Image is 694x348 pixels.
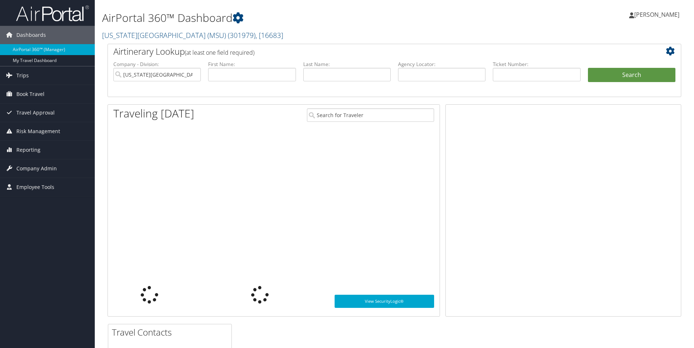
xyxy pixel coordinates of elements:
[112,326,231,339] h2: Travel Contacts
[16,26,46,44] span: Dashboards
[102,10,492,26] h1: AirPortal 360™ Dashboard
[256,30,283,40] span: , [ 16683 ]
[208,61,296,68] label: First Name:
[102,30,283,40] a: [US_STATE][GEOGRAPHIC_DATA] (MSU)
[634,11,679,19] span: [PERSON_NAME]
[629,4,687,26] a: [PERSON_NAME]
[16,178,54,196] span: Employee Tools
[16,66,29,85] span: Trips
[588,68,675,82] button: Search
[16,141,40,159] span: Reporting
[113,106,194,121] h1: Traveling [DATE]
[16,104,55,122] span: Travel Approval
[16,122,60,140] span: Risk Management
[185,49,254,57] span: (at least one field required)
[113,61,201,68] label: Company - Division:
[493,61,580,68] label: Ticket Number:
[16,159,57,178] span: Company Admin
[307,108,434,122] input: Search for Traveler
[335,295,434,308] a: View SecurityLogic®
[228,30,256,40] span: ( 301979 )
[16,5,89,22] img: airportal-logo.png
[303,61,391,68] label: Last Name:
[398,61,486,68] label: Agency Locator:
[16,85,44,103] span: Book Travel
[113,45,628,58] h2: Airtinerary Lookup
